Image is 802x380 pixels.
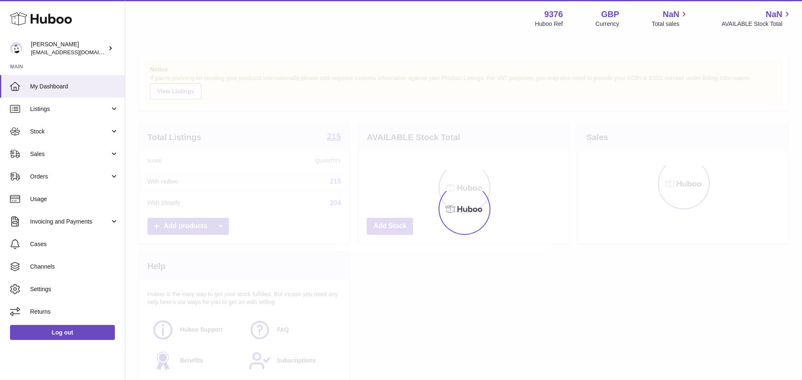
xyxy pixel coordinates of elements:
[721,9,792,28] a: NaN AVAILABLE Stock Total
[601,9,619,20] strong: GBP
[31,49,123,55] span: [EMAIL_ADDRESS][DOMAIN_NAME]
[10,325,115,340] a: Log out
[30,308,119,316] span: Returns
[30,105,110,113] span: Listings
[721,20,792,28] span: AVAILABLE Stock Total
[10,42,23,55] img: internalAdmin-9376@internal.huboo.com
[596,20,619,28] div: Currency
[31,40,106,56] div: [PERSON_NAME]
[30,128,110,136] span: Stock
[30,150,110,158] span: Sales
[652,20,689,28] span: Total sales
[30,173,110,181] span: Orders
[544,9,563,20] strong: 9376
[662,9,679,20] span: NaN
[535,20,563,28] div: Huboo Ref
[766,9,782,20] span: NaN
[30,195,119,203] span: Usage
[30,285,119,293] span: Settings
[652,9,689,28] a: NaN Total sales
[30,263,119,271] span: Channels
[30,83,119,91] span: My Dashboard
[30,240,119,248] span: Cases
[30,218,110,226] span: Invoicing and Payments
